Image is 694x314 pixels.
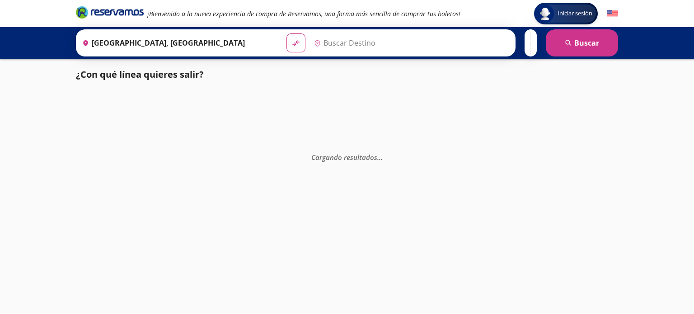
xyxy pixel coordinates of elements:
span: Iniciar sesión [554,9,596,18]
a: Brand Logo [76,5,144,22]
input: Buscar Destino [310,32,511,54]
span: . [381,152,383,161]
span: . [379,152,381,161]
em: Cargando resultados [311,152,383,161]
button: English [607,8,618,19]
em: ¡Bienvenido a la nueva experiencia de compra de Reservamos, una forma más sencilla de comprar tus... [147,9,460,18]
i: Brand Logo [76,5,144,19]
button: Buscar [546,29,618,56]
span: . [377,152,379,161]
p: ¿Con qué línea quieres salir? [76,68,204,81]
input: Buscar Origen [79,32,279,54]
